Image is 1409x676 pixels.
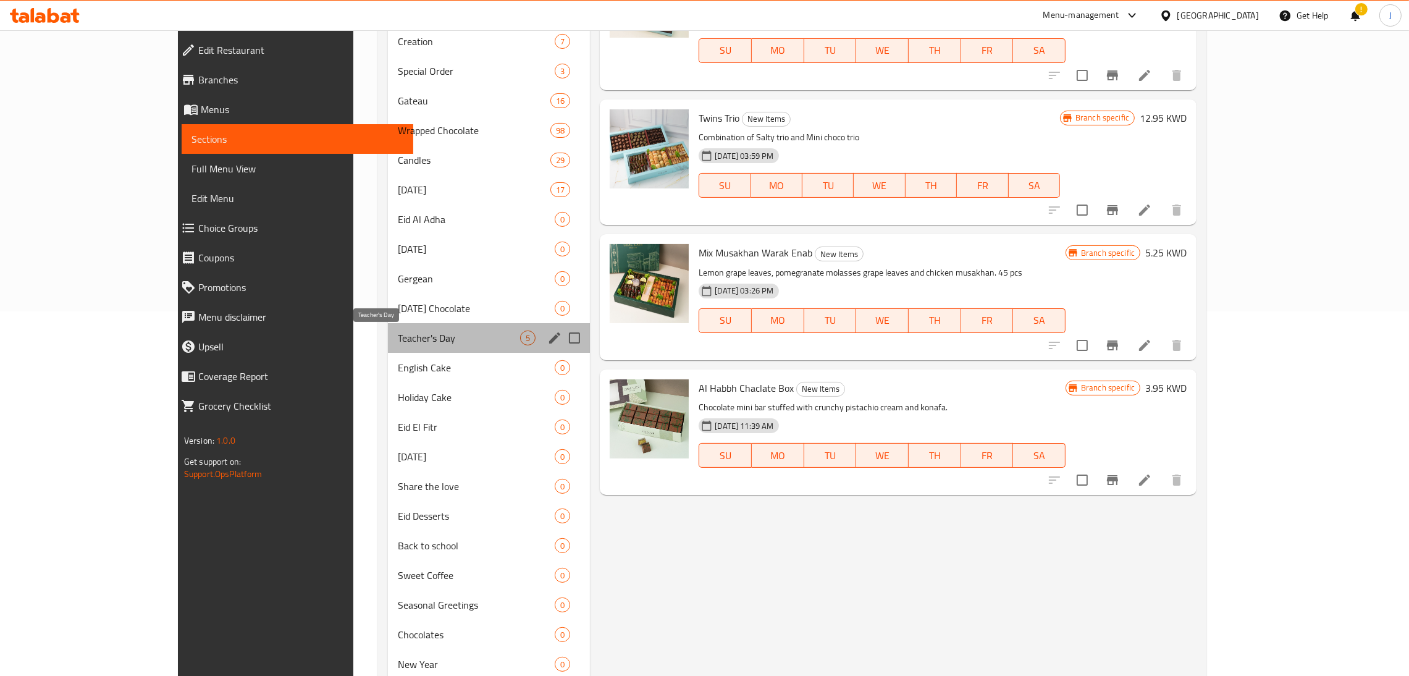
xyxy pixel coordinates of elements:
div: Back to school [398,538,555,553]
div: items [555,34,570,49]
div: items [555,390,570,405]
span: 16 [551,95,570,107]
span: SU [704,311,747,329]
div: items [550,182,570,197]
button: SU [699,38,752,63]
span: MO [757,41,799,59]
span: New Items [742,112,790,126]
div: Seasonal Greetings [398,598,555,612]
span: WE [861,41,904,59]
div: Eid Desserts0 [388,501,590,531]
div: items [550,123,570,138]
h6: 5.25 KWD [1145,244,1187,261]
span: WE [861,311,904,329]
span: Coupons [198,250,403,265]
div: items [555,568,570,583]
span: Teacher's Day [398,331,520,345]
span: MO [756,177,797,195]
a: Branches [171,65,413,95]
a: Full Menu View [182,154,413,184]
span: TU [807,177,849,195]
div: Wrapped Chocolate98 [388,116,590,145]
span: English Cake [398,360,555,375]
span: Eid Al Adha [398,212,555,227]
button: MO [751,173,802,198]
div: New Items [796,382,845,397]
div: Gateau16 [388,86,590,116]
div: items [555,212,570,227]
div: items [555,242,570,256]
span: MO [757,311,799,329]
span: Sections [191,132,403,146]
a: Grocery Checklist [171,391,413,421]
span: Al Habbh Chaclate Box [699,379,794,397]
div: [DATE]0 [388,234,590,264]
span: 7 [555,36,570,48]
span: Promotions [198,280,403,295]
span: New Year [398,657,555,672]
span: Select to update [1069,197,1095,223]
div: Menu-management [1043,8,1119,23]
span: 1.0.0 [216,433,235,449]
span: [DATE] 03:26 PM [710,285,778,297]
div: Eid Al Adha0 [388,205,590,234]
span: 0 [555,451,570,463]
h6: 12.95 KWD [1140,109,1187,127]
span: Menu disclaimer [198,310,403,324]
div: Candles29 [388,145,590,175]
span: WE [859,177,900,195]
span: 0 [555,303,570,315]
span: Sweet Coffee [398,568,555,583]
div: items [520,331,536,345]
span: FR [962,177,1003,195]
span: 0 [555,599,570,611]
span: [DATE] [398,182,550,197]
span: Eid Desserts [398,509,555,523]
div: New Items [815,247,864,261]
span: 0 [555,214,570,226]
span: Branch specific [1070,112,1134,124]
span: Gateau [398,93,550,108]
span: 0 [555,570,570,581]
span: Eid El Fitr [398,420,555,434]
div: [DATE] Chocolate0 [388,294,590,323]
span: [DATE] [398,449,555,464]
button: SA [1013,443,1066,468]
div: New Items [742,112,791,127]
button: TH [909,443,961,468]
div: Chocolates0 [388,620,590,649]
div: National Day Chocolate [398,301,555,316]
button: SU [699,173,751,198]
button: TH [909,38,961,63]
span: [DATE] Chocolate [398,301,555,316]
span: 0 [555,540,570,552]
div: items [555,627,570,642]
button: Branch-specific-item [1098,465,1127,495]
span: Edit Menu [191,191,403,206]
span: TU [809,41,852,59]
span: FR [966,311,1009,329]
a: Edit menu item [1137,68,1152,83]
span: Chocolates [398,627,555,642]
span: Get support on: [184,454,241,470]
div: items [550,93,570,108]
a: Edit Menu [182,184,413,213]
div: National Day [398,182,550,197]
div: Seasonal Greetings0 [388,590,590,620]
div: items [555,479,570,494]
button: WE [856,308,909,333]
p: Combination of Salty trio and Mini choco trio [699,130,1060,145]
div: Creation [398,34,555,49]
span: Holiday Cake [398,390,555,405]
span: SU [704,177,746,195]
div: Sweet Coffee0 [388,560,590,590]
button: SA [1009,173,1060,198]
span: Select to update [1069,62,1095,88]
span: MO [757,447,799,465]
span: 0 [555,362,570,374]
a: Coupons [171,243,413,273]
span: 0 [555,273,570,285]
button: WE [854,173,905,198]
span: Select to update [1069,332,1095,358]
